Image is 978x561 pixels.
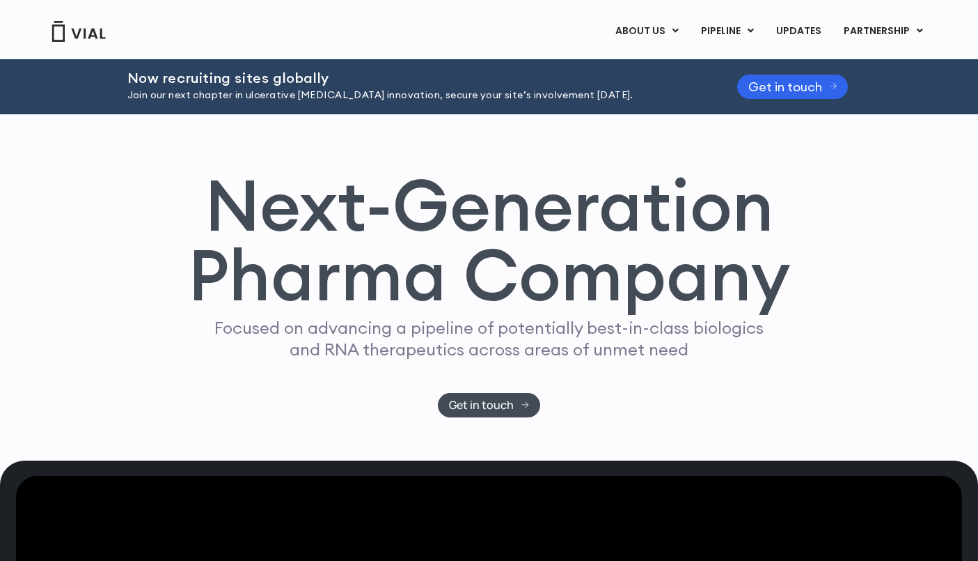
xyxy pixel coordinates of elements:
[449,400,514,410] span: Get in touch
[127,88,702,103] p: Join our next chapter in ulcerative [MEDICAL_DATA] innovation, secure your site’s involvement [DA...
[737,75,849,99] a: Get in touch
[438,393,540,417] a: Get in touch
[127,70,702,86] h2: Now recruiting sites globally
[765,20,832,43] a: UPDATES
[51,21,107,42] img: Vial Logo
[209,317,770,360] p: Focused on advancing a pipeline of potentially best-in-class biologics and RNA therapeutics acros...
[188,170,791,311] h1: Next-Generation Pharma Company
[748,82,822,92] span: Get in touch
[604,20,689,43] a: ABOUT USMenu Toggle
[690,20,764,43] a: PIPELINEMenu Toggle
[833,20,934,43] a: PARTNERSHIPMenu Toggle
